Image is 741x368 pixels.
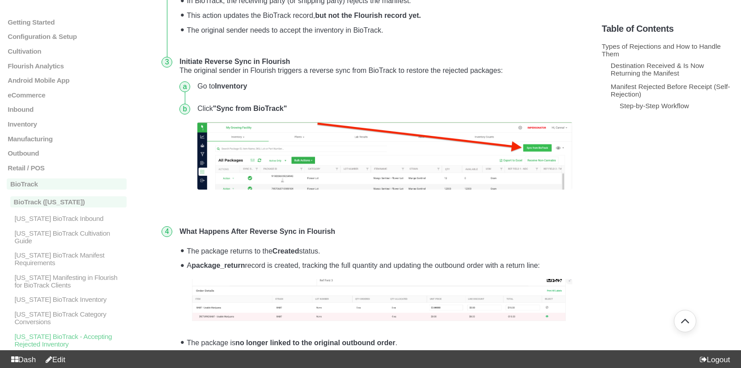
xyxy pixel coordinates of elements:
[7,332,127,347] a: [US_STATE] BioTrack - Accepting Rejected Inventory
[7,196,127,207] a: BioTrack ([US_STATE])
[7,273,127,288] a: [US_STATE] Manifesting in Flourish for BioTrack Clients
[184,8,576,22] li: This action updates the BioTrack record,
[13,273,127,288] p: [US_STATE] Manifesting in Flourish for BioTrack Clients
[273,247,299,255] strong: Created
[7,149,127,157] a: Outbound
[7,76,127,84] a: Android Mobile App
[235,339,395,347] strong: no longer linked to the original outbound order
[7,62,127,69] a: Flourish Analytics
[7,91,127,98] a: eCommerce
[179,228,335,235] strong: What Happens After Reverse Sync in Flourish
[194,97,576,205] li: Click
[194,75,576,97] li: Go to
[192,262,245,269] strong: package_return
[184,258,576,335] li: A record is created, tracking the full quantity and updating the outbound order with a return line:
[197,122,572,190] img: sync from BioTrack
[184,335,576,350] li: The package is .
[611,83,730,98] a: Manifest Rejected Before Receipt (Self-Rejection)
[7,296,127,303] a: [US_STATE] BioTrack Inventory
[187,279,572,324] img: Rejection record
[7,310,127,326] a: [US_STATE] BioTrack Category Conversions
[7,164,127,171] a: Retail / POS
[7,106,127,113] a: Inbound
[620,102,689,110] a: Step-by-Step Workflow
[7,18,127,25] a: Getting Started
[13,332,127,347] p: [US_STATE] BioTrack - Accepting Rejected Inventory
[674,310,696,332] button: Go back to top of document
[213,105,287,112] strong: "Sync from BioTrack"
[7,355,36,364] a: Dash
[602,9,734,355] section: Table of Contents
[184,243,576,258] li: The package returns to the status.
[7,120,127,128] a: Inventory
[7,251,127,266] a: [US_STATE] BioTrack Manifest Requirements
[602,24,734,34] h5: Table of Contents
[176,51,579,212] li: The original sender in Flourish triggers a reverse sync from BioTrack to restore the rejected pac...
[13,296,127,303] p: [US_STATE] BioTrack Inventory
[10,196,127,207] p: BioTrack ([US_STATE])
[13,310,127,326] p: [US_STATE] BioTrack Category Conversions
[7,135,127,142] a: Manufacturing
[215,82,247,90] strong: Inventory
[7,229,127,244] a: [US_STATE] BioTrack Cultivation Guide
[184,350,576,364] li: The package becomes available again for allocation to or .
[611,62,704,77] a: Destination Received & Is Now Returning the Manifest
[13,251,127,266] p: [US_STATE] BioTrack Manifest Requirements
[42,355,65,364] a: Edit
[7,33,127,40] a: Configuration & Setup
[13,214,127,222] p: [US_STATE] BioTrack Inbound
[7,47,127,55] a: Cultivation
[7,178,127,190] a: BioTrack
[602,42,721,58] a: Types of Rejections and How to Handle Them
[7,214,127,222] a: [US_STATE] BioTrack Inbound
[184,22,576,37] li: The original sender needs to accept the inventory in BioTrack.
[315,12,421,19] strong: but not the Flourish record yet.
[179,58,290,65] strong: Initiate Reverse Sync in Flourish
[13,229,127,244] p: [US_STATE] BioTrack Cultivation Guide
